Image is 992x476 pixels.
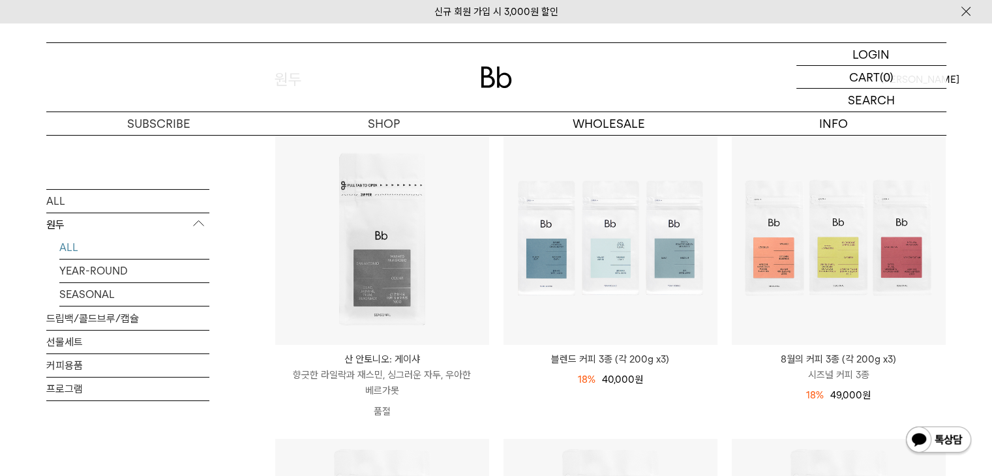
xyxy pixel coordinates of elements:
[852,43,890,65] p: LOGIN
[59,236,209,259] a: ALL
[59,260,209,282] a: YEAR-ROUND
[275,351,489,367] p: 산 안토니오: 게이샤
[848,89,895,112] p: SEARCH
[46,331,209,353] a: 선물세트
[635,374,643,385] span: 원
[504,351,717,367] a: 블렌드 커피 3종 (각 200g x3)
[732,131,946,345] img: 8월의 커피 3종 (각 200g x3)
[806,387,824,403] div: 18%
[796,43,946,66] a: LOGIN
[434,6,558,18] a: 신규 회원 가입 시 3,000원 할인
[271,112,496,135] a: SHOP
[732,367,946,383] p: 시즈널 커피 3종
[905,425,972,456] img: 카카오톡 채널 1:1 채팅 버튼
[275,398,489,424] p: 품절
[602,374,643,385] span: 40,000
[46,354,209,377] a: 커피용품
[830,389,871,401] span: 49,000
[275,351,489,398] a: 산 안토니오: 게이샤 향긋한 라일락과 재스민, 싱그러운 자두, 우아한 베르가못
[796,66,946,89] a: CART (0)
[496,112,721,135] p: WHOLESALE
[578,372,595,387] div: 18%
[732,351,946,383] a: 8월의 커피 3종 (각 200g x3) 시즈널 커피 3종
[59,283,209,306] a: SEASONAL
[721,112,946,135] p: INFO
[481,67,512,88] img: 로고
[46,378,209,400] a: 프로그램
[46,307,209,330] a: 드립백/콜드브루/캡슐
[504,131,717,345] img: 블렌드 커피 3종 (각 200g x3)
[880,66,894,88] p: (0)
[849,66,880,88] p: CART
[732,351,946,367] p: 8월의 커피 3종 (각 200g x3)
[46,190,209,213] a: ALL
[275,131,489,345] img: 산 안토니오: 게이샤
[275,367,489,398] p: 향긋한 라일락과 재스민, 싱그러운 자두, 우아한 베르가못
[46,112,271,135] a: SUBSCRIBE
[862,389,871,401] span: 원
[46,213,209,237] p: 원두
